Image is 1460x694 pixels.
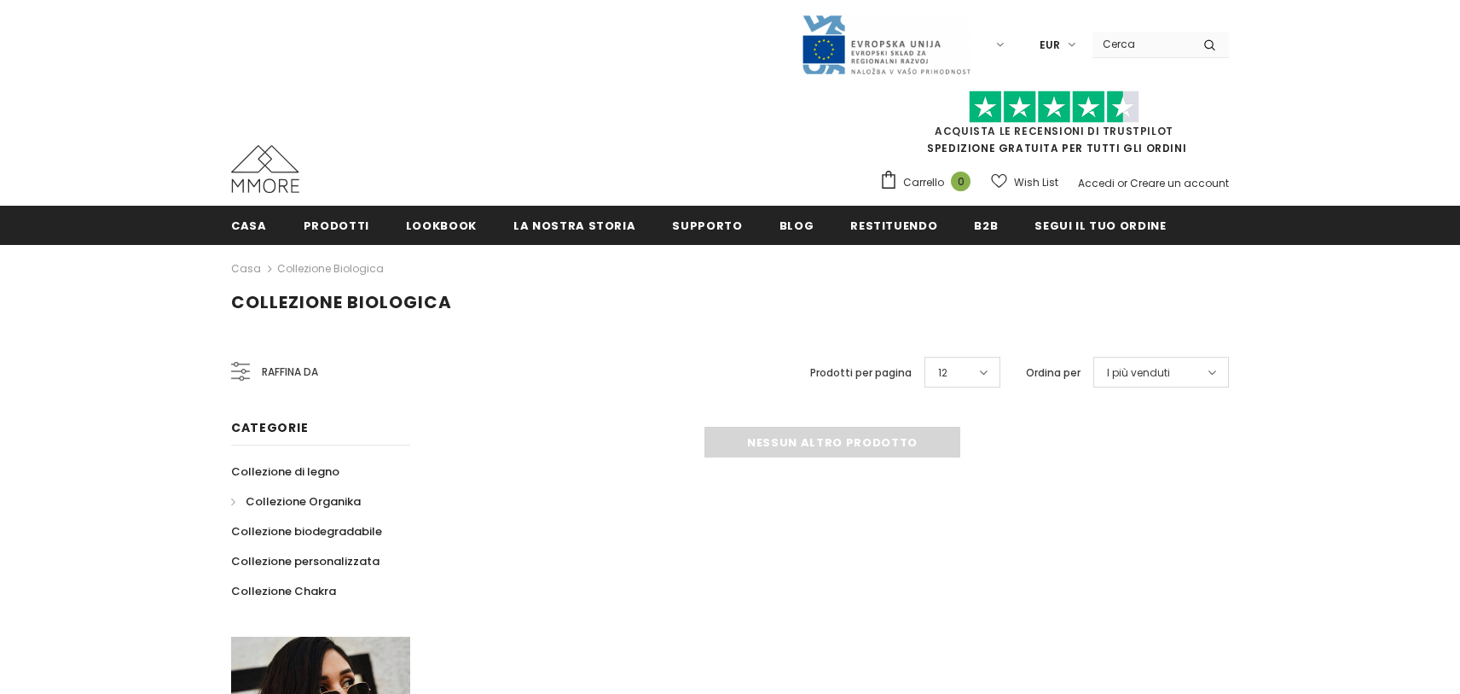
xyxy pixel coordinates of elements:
[1014,174,1058,191] span: Wish List
[1034,206,1166,244] a: Segui il tuo ordine
[903,174,944,191] span: Carrello
[1107,364,1170,382] span: I più venduti
[231,290,452,314] span: Collezione biologica
[974,218,998,234] span: B2B
[231,259,261,279] a: Casa
[231,218,267,234] span: Casa
[1040,37,1060,54] span: EUR
[231,464,339,480] span: Collezione di legno
[406,206,477,244] a: Lookbook
[231,487,361,516] a: Collezione Organika
[801,14,971,76] img: Javni Razpis
[231,583,336,599] span: Collezione Chakra
[231,419,308,436] span: Categorie
[231,523,382,539] span: Collezione biodegradabile
[1130,176,1229,190] a: Creare un account
[672,206,742,244] a: supporto
[406,218,477,234] span: Lookbook
[879,170,979,195] a: Carrello 0
[231,546,379,576] a: Collezione personalizzata
[938,364,947,382] span: 12
[1117,176,1127,190] span: or
[1034,218,1166,234] span: Segui il tuo ordine
[779,218,814,234] span: Blog
[879,98,1229,155] span: SPEDIZIONE GRATUITA PER TUTTI GLI ORDINI
[974,206,998,244] a: B2B
[810,364,912,382] label: Prodotti per pagina
[1026,364,1081,382] label: Ordina per
[231,516,382,546] a: Collezione biodegradabile
[231,457,339,487] a: Collezione di legno
[513,206,635,244] a: La nostra storia
[969,90,1139,124] img: Fidati di Pilot Stars
[850,206,937,244] a: Restituendo
[1078,176,1115,190] a: Accedi
[262,363,318,382] span: Raffina da
[779,206,814,244] a: Blog
[951,172,970,191] span: 0
[246,493,361,510] span: Collezione Organika
[304,206,369,244] a: Prodotti
[231,576,336,606] a: Collezione Chakra
[277,261,384,276] a: Collezione biologica
[231,553,379,569] span: Collezione personalizzata
[801,37,971,51] a: Javni Razpis
[513,218,635,234] span: La nostra storia
[935,124,1173,138] a: Acquista le recensioni di TrustPilot
[231,145,299,193] img: Casi MMORE
[850,218,937,234] span: Restituendo
[1092,32,1191,56] input: Search Site
[991,167,1058,197] a: Wish List
[672,218,742,234] span: supporto
[231,206,267,244] a: Casa
[304,218,369,234] span: Prodotti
